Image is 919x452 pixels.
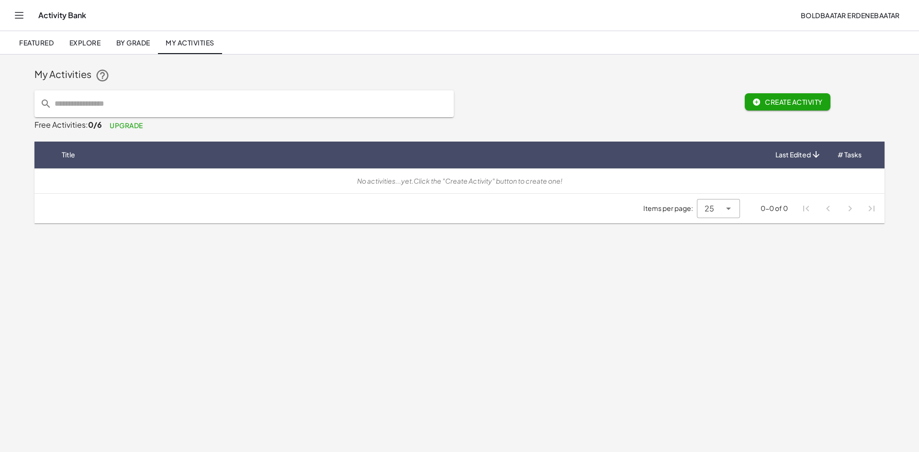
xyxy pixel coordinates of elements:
[745,93,830,110] button: Create Activity
[796,198,883,220] nav: Pagination Navigation
[752,98,823,106] span: Create Activity
[800,11,900,20] span: boldbaatar erdenebaatar
[19,38,54,47] span: Featured
[62,150,75,160] span: Title
[42,176,877,186] div: No activities...yet.
[414,176,562,185] span: Click the "Create Activity" button to create one!
[88,120,102,130] span: 0/6
[116,38,150,47] span: By Grade
[705,203,714,214] span: 25
[11,8,27,23] button: Toggle navigation
[69,38,101,47] span: Explore
[761,203,788,213] div: 0-0 of 0
[643,203,697,213] span: Items per page:
[838,150,862,160] span: # Tasks
[102,117,151,134] a: Upgrade
[793,7,908,24] button: boldbaatar erdenebaatar
[110,121,143,130] span: Upgrade
[34,67,885,83] div: My Activities
[40,98,52,110] i: prepended action
[166,38,214,47] span: My Activities
[775,150,811,160] span: Last Edited
[34,117,885,134] p: Free Activities:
